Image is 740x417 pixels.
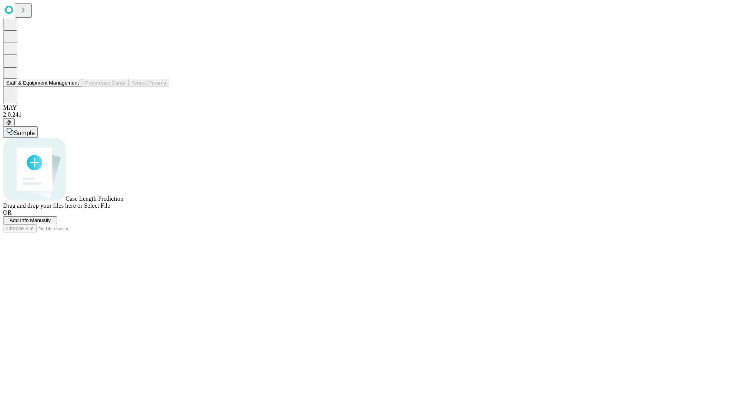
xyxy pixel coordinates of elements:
div: MAY [3,104,737,111]
span: Sample [14,130,35,136]
button: Sample [3,126,38,138]
span: OR [3,209,12,216]
button: Preference Cards [82,79,128,87]
button: @ [3,118,15,126]
button: Add Info Manually [3,216,57,224]
span: @ [6,119,12,125]
button: Staff & Equipment Management [3,79,82,87]
span: Select File [84,202,110,209]
span: Drag and drop your files here or [3,202,82,209]
span: Add Info Manually [10,217,51,223]
button: Tenant Params [128,79,169,87]
div: 2.0.241 [3,111,737,118]
span: Case Length Prediction [66,195,123,202]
